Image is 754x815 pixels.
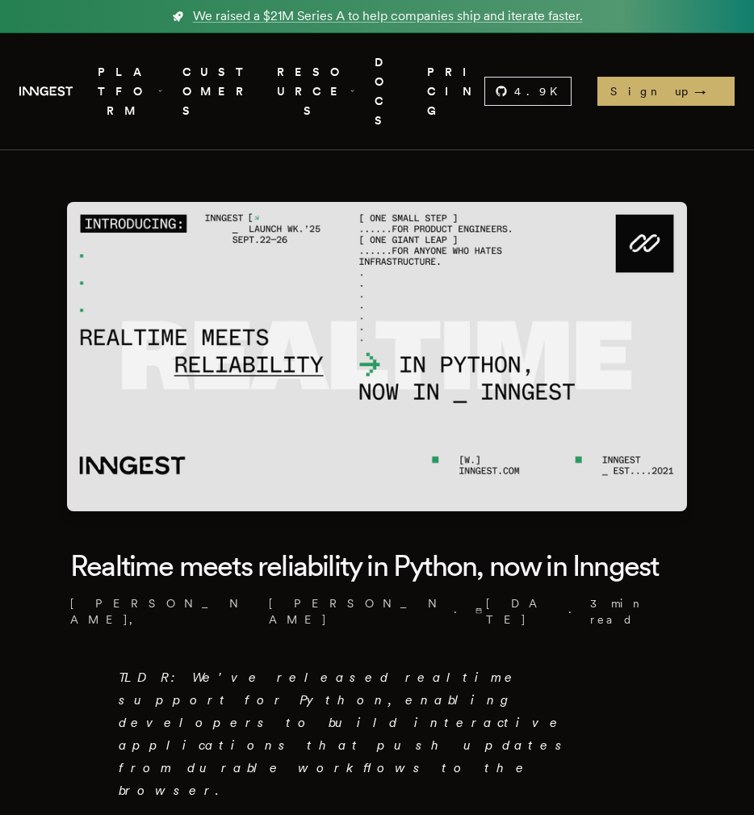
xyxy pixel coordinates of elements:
em: TLDR: We've released realtime support for Python, enabling developers to build interactive applic... [119,670,571,798]
a: CUSTOMERS [182,53,256,130]
img: Featured image for Realtime meets reliability in Python, now in Inngest blog post [67,202,687,511]
p: [PERSON_NAME] , · · [70,595,684,628]
a: Sign up [597,77,735,106]
a: [PERSON_NAME] [269,595,447,628]
span: 3 min read [590,595,674,628]
span: → [694,83,722,99]
a: DOCS [375,53,408,130]
button: PLATFORM [92,53,163,130]
span: RESOURCES [276,62,356,121]
button: RESOURCES [276,53,356,130]
a: PRICING [427,53,484,130]
span: PLATFORM [92,62,163,121]
span: We raised a $21M Series A to help companies ship and iterate faster. [193,6,583,26]
span: [DATE] [475,595,562,628]
span: 4.9 K [514,83,568,99]
h1: Realtime meets reliability in Python, now in Inngest [70,550,684,582]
